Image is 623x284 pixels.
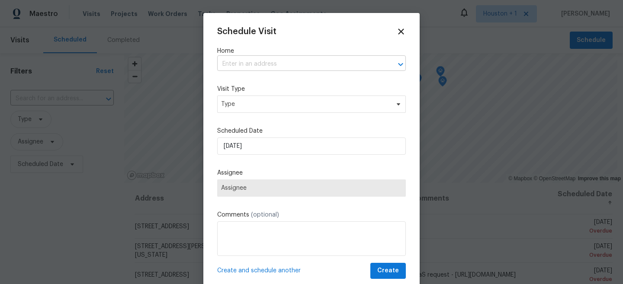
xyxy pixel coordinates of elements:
[217,27,276,36] span: Schedule Visit
[251,212,279,218] span: (optional)
[217,169,406,177] label: Assignee
[370,263,406,279] button: Create
[217,137,406,155] input: M/D/YYYY
[396,27,406,36] span: Close
[395,58,407,70] button: Open
[217,47,406,55] label: Home
[217,211,406,219] label: Comments
[221,185,402,191] span: Assignee
[377,265,399,276] span: Create
[221,100,389,108] span: Type
[217,266,301,275] span: Create and schedule another
[217,57,382,71] input: Enter in an address
[217,127,406,135] label: Scheduled Date
[217,85,406,93] label: Visit Type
